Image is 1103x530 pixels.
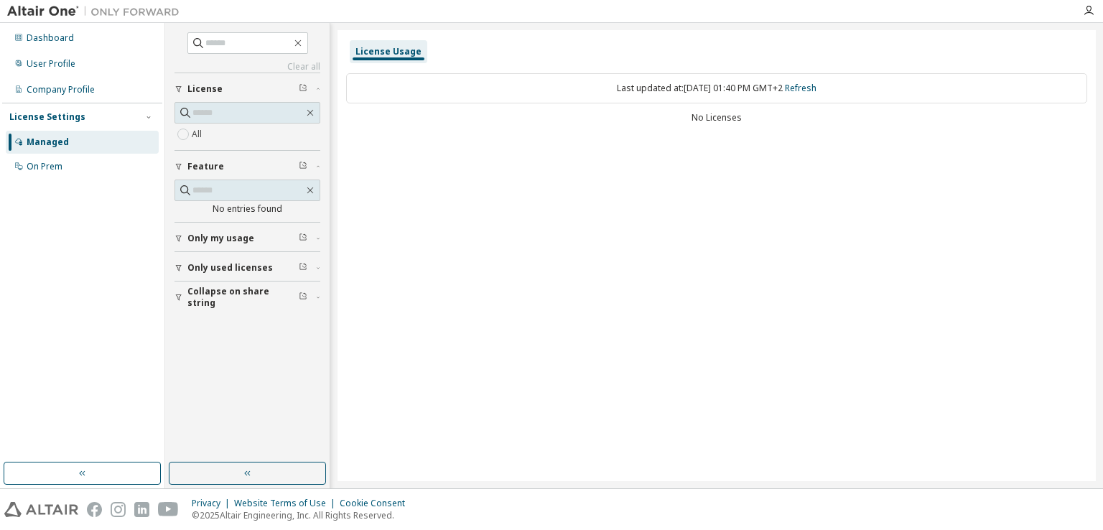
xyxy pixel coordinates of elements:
[299,83,307,95] span: Clear filter
[174,282,320,313] button: Collapse on share string
[111,502,126,517] img: instagram.svg
[27,136,69,148] div: Managed
[187,233,254,244] span: Only my usage
[299,161,307,172] span: Clear filter
[27,161,62,172] div: On Prem
[187,83,223,95] span: License
[346,112,1087,124] div: No Licenses
[340,498,414,509] div: Cookie Consent
[355,46,422,57] div: License Usage
[134,502,149,517] img: linkedin.svg
[27,32,74,44] div: Dashboard
[192,498,234,509] div: Privacy
[187,286,299,309] span: Collapse on share string
[9,111,85,123] div: License Settings
[299,233,307,244] span: Clear filter
[234,498,340,509] div: Website Terms of Use
[4,502,78,517] img: altair_logo.svg
[187,262,273,274] span: Only used licenses
[299,262,307,274] span: Clear filter
[192,126,205,143] label: All
[174,61,320,73] a: Clear all
[27,58,75,70] div: User Profile
[174,73,320,105] button: License
[187,161,224,172] span: Feature
[27,84,95,96] div: Company Profile
[174,252,320,284] button: Only used licenses
[174,203,320,215] div: No entries found
[346,73,1087,103] div: Last updated at: [DATE] 01:40 PM GMT+2
[87,502,102,517] img: facebook.svg
[174,223,320,254] button: Only my usage
[174,151,320,182] button: Feature
[7,4,187,19] img: Altair One
[299,292,307,303] span: Clear filter
[785,82,816,94] a: Refresh
[158,502,179,517] img: youtube.svg
[192,509,414,521] p: © 2025 Altair Engineering, Inc. All Rights Reserved.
